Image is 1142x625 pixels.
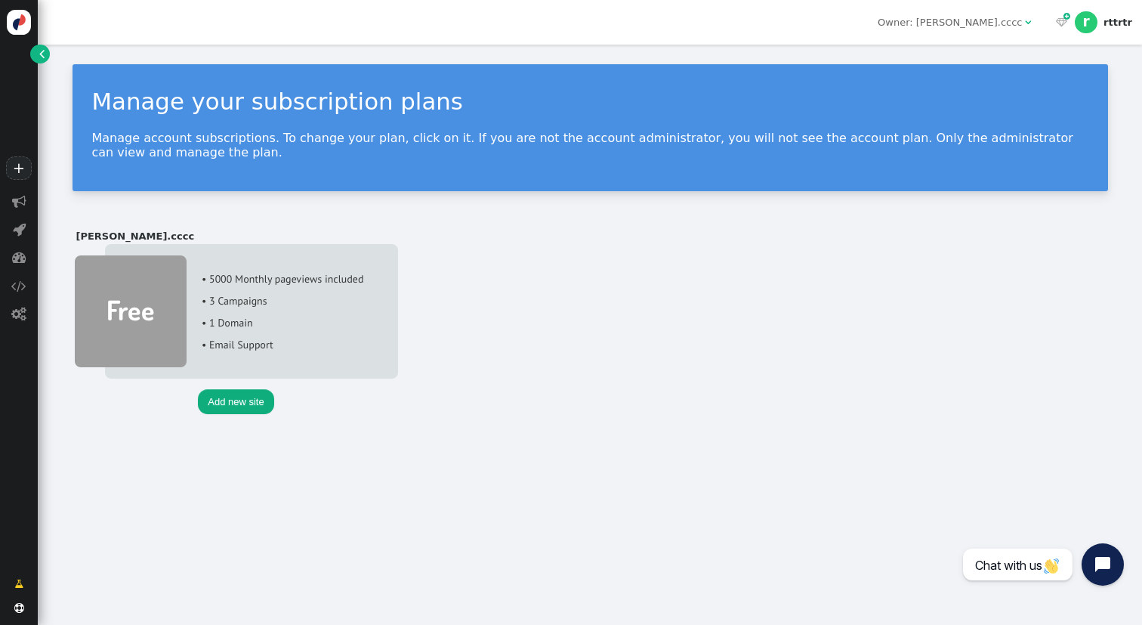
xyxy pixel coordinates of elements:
[1075,11,1097,34] div: r
[30,45,49,63] a: 
[1056,17,1067,27] span: 
[1063,11,1070,23] span: 
[13,222,26,237] span: 
[878,15,1022,30] div: Owner: [PERSON_NAME].cccc
[12,250,26,265] span: 
[7,10,32,35] img: logo-icon.svg
[11,279,26,293] span: 
[14,603,24,613] span: 
[92,131,1088,159] p: Manage account subscriptions. To change your plan, click on it. If you are not the account admini...
[1025,17,1031,27] span: 
[39,46,45,61] span: 
[5,571,33,597] a: 
[1103,17,1132,29] div: rttrtr
[11,307,26,321] span: 
[75,228,196,245] span: [PERSON_NAME].cccc
[92,84,1088,119] div: Manage your subscription plans
[6,156,32,180] a: +
[14,577,23,592] span: 
[12,194,26,209] span: 
[1053,15,1070,30] a:  
[198,389,273,415] button: Add new site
